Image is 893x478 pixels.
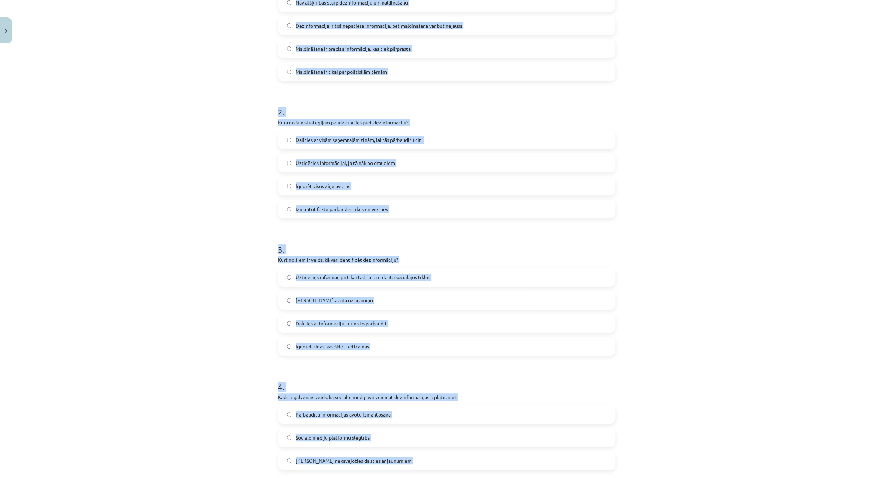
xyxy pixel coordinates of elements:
[296,205,388,213] span: Izmantot faktu pārbaudes rīkus un vietnes
[296,320,387,327] span: Dalīties ar informāciju, pirms to pārbaudīt
[278,119,615,126] p: Kura no šīm stratēģijām palīdz cīnīties pret dezinformāciju?
[287,138,291,142] input: Dalīties ar visām saņemtajām ziņām, lai tās pārbaudītu citi
[287,344,291,349] input: Ignorēt ziņas, kas šķiet neticamas
[287,23,291,28] input: Dezinformācija ir tīši nepatiesa informācija, bet maldināšana var būt nejauša
[287,412,291,417] input: Pārbaudītu informācijas avotu izmantošana
[296,45,411,52] span: Maldināšana ir precīza informācija, kas tiek pārprasta
[287,207,291,211] input: Izmantot faktu pārbaudes rīkus un vietnes
[287,184,291,188] input: Ignorēt visus ziņu avotus
[278,232,615,254] h1: 3 .
[296,68,387,75] span: Maldināšana ir tikai par politiskām tēmām
[287,435,291,440] input: Sociālo mediju platformu slēgtība
[287,46,291,51] input: Maldināšana ir precīza informācija, kas tiek pārprasta
[278,256,615,263] p: Kurš no šiem ir veids, kā var identificēt dezinformāciju?
[287,161,291,165] input: Uzticēties informācijai, ja tā nāk no draugiem
[296,434,370,441] span: Sociālo mediju platformu slēgtība
[296,136,423,144] span: Dalīties ar visām saņemtajām ziņām, lai tās pārbaudītu citi
[287,298,291,303] input: [PERSON_NAME] avota uzticamību
[296,22,462,29] span: Dezinformācija ir tīši nepatiesa informācija, bet maldināšana var būt nejauša
[287,70,291,74] input: Maldināšana ir tikai par politiskām tēmām
[296,411,391,418] span: Pārbaudītu informācijas avotu izmantošana
[296,457,412,464] span: [PERSON_NAME] nekavējoties dalīties ar jaunumiem
[278,393,615,401] p: Kāds ir galvenais veids, kā sociālie mediji var veicināt dezinformācijas izplatīšanu?
[287,458,291,463] input: [PERSON_NAME] nekavējoties dalīties ar jaunumiem
[287,321,291,326] input: Dalīties ar informāciju, pirms to pārbaudīt
[296,343,369,350] span: Ignorēt ziņas, kas šķiet neticamas
[296,297,373,304] span: [PERSON_NAME] avota uzticamību
[296,182,350,190] span: Ignorēt visus ziņu avotus
[5,29,7,33] img: icon-close-lesson-0947bae3869378f0d4975bcd49f059093ad1ed9edebbc8119c70593378902aed.svg
[296,274,430,281] span: Uzticēties informācijai tikai tad, ja tā ir dalīta sociālajos tīklos
[296,159,395,167] span: Uzticēties informācijai, ja tā nāk no draugiem
[287,0,291,5] input: Nav atšķirības starp dezinformāciju un maldināšanu
[278,370,615,391] h1: 4 .
[278,95,615,117] h1: 2 .
[287,275,291,280] input: Uzticēties informācijai tikai tad, ja tā ir dalīta sociālajos tīklos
